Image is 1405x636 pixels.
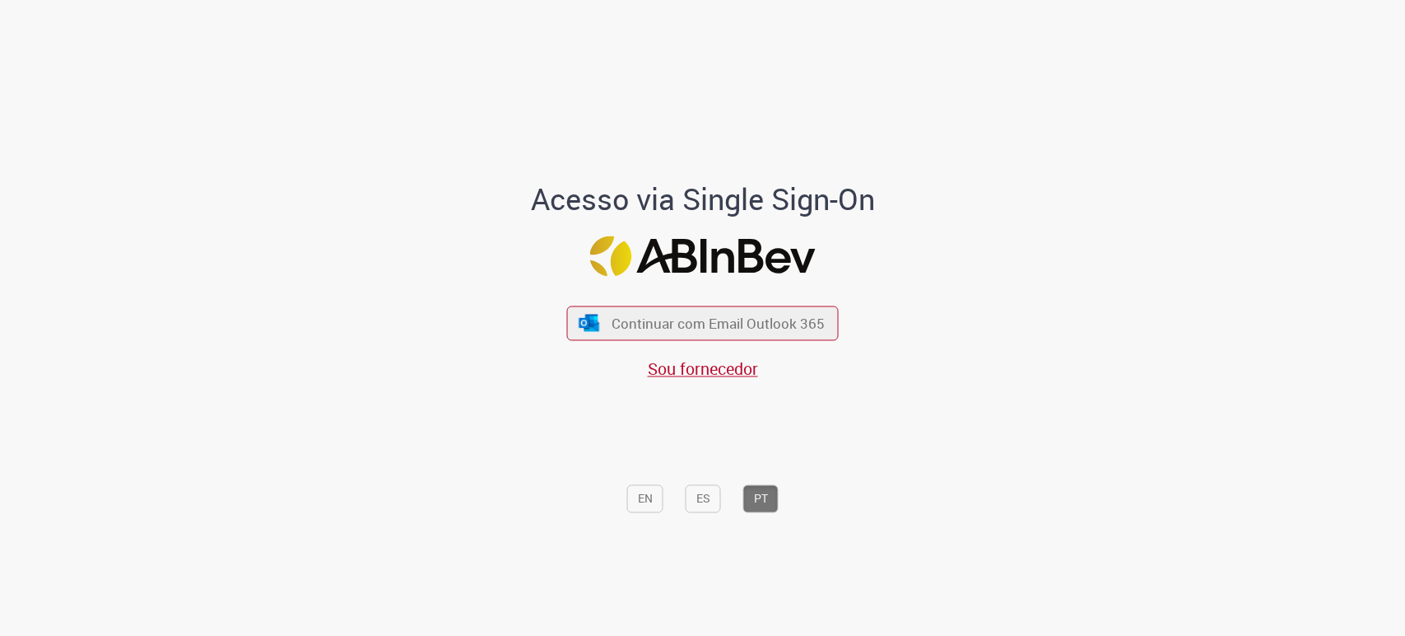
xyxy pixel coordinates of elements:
h1: Acesso via Single Sign-On [474,184,931,217]
button: EN [627,485,663,513]
span: Continuar com Email Outlook 365 [612,314,825,333]
img: Logo ABInBev [590,236,816,276]
button: ícone Azure/Microsoft 360 Continuar com Email Outlook 365 [567,306,839,340]
img: ícone Azure/Microsoft 360 [577,314,600,331]
button: PT [743,485,779,513]
a: Sou fornecedor [648,358,758,380]
button: ES [686,485,721,513]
